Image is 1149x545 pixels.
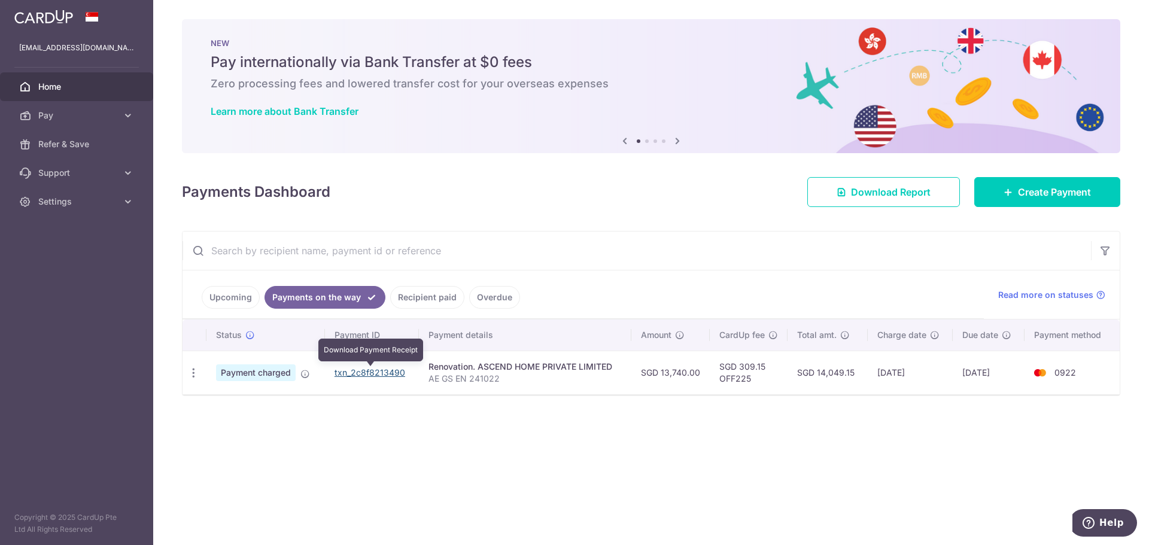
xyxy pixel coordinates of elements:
span: Refer & Save [38,138,117,150]
img: Bank transfer banner [182,19,1120,153]
div: Renovation. ASCEND HOME PRIVATE LIMITED [428,361,622,373]
h5: Pay internationally via Bank Transfer at $0 fees [211,53,1092,72]
a: Download Report [807,177,960,207]
input: Search by recipient name, payment id or reference [183,232,1091,270]
td: SGD 13,740.00 [631,351,710,394]
span: Home [38,81,117,93]
th: Payment ID [325,319,419,351]
a: Payments on the way [265,286,385,309]
h6: Zero processing fees and lowered transfer cost for your overseas expenses [211,77,1092,91]
td: SGD 309.15 OFF225 [710,351,788,394]
span: Create Payment [1018,185,1091,199]
span: Total amt. [797,329,837,341]
p: [EMAIL_ADDRESS][DOMAIN_NAME] [19,42,134,54]
a: Overdue [469,286,520,309]
p: AE GS EN 241022 [428,373,622,385]
iframe: Opens a widget where you can find more information [1072,509,1137,539]
p: NEW [211,38,1092,48]
span: Settings [38,196,117,208]
span: CardUp fee [719,329,765,341]
span: Download Report [851,185,931,199]
a: txn_2c8f8213490 [335,367,405,377]
a: Upcoming [202,286,260,309]
img: Bank Card [1028,366,1052,380]
div: Download Payment Receipt [318,339,423,361]
span: Charge date [877,329,926,341]
span: Pay [38,109,117,121]
span: 0922 [1054,367,1076,377]
a: Read more on statuses [998,289,1105,301]
span: Due date [962,329,998,341]
img: CardUp [14,10,73,24]
a: Recipient paid [390,286,464,309]
th: Payment details [419,319,631,351]
span: Status [216,329,242,341]
span: Read more on statuses [998,289,1093,301]
span: Amount [641,329,671,341]
td: [DATE] [953,351,1024,394]
td: SGD 14,049.15 [788,351,868,394]
a: Create Payment [974,177,1120,207]
h4: Payments Dashboard [182,181,330,203]
span: Support [38,167,117,179]
th: Payment method [1025,319,1120,351]
td: [DATE] [868,351,953,394]
a: Learn more about Bank Transfer [211,105,358,117]
span: Payment charged [216,364,296,381]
